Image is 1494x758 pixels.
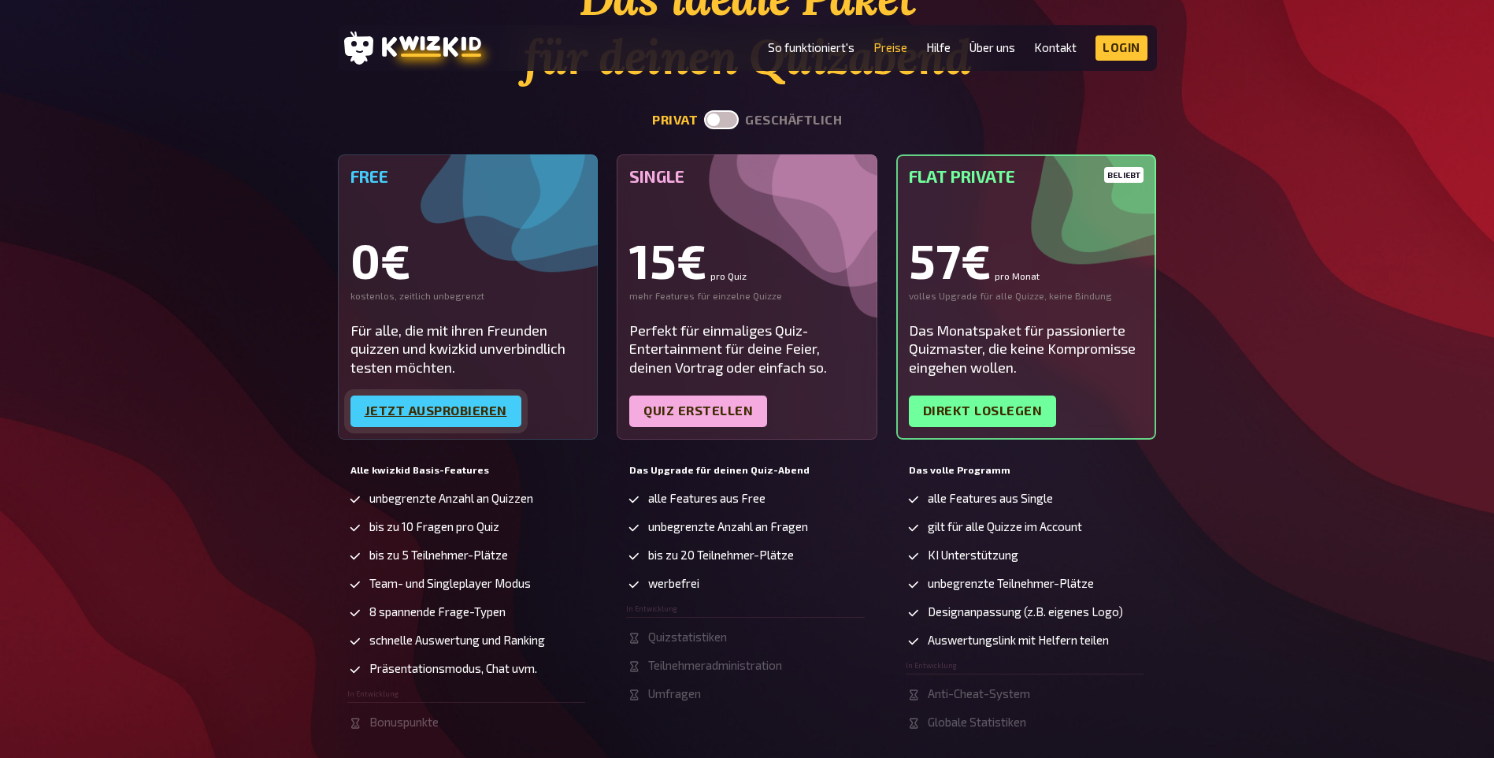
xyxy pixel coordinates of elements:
[648,520,808,533] span: unbegrenzte Anzahl an Fragen
[350,236,586,284] div: 0€
[906,662,957,670] span: In Entwicklung
[369,715,439,729] span: Bonuspunkte
[745,113,842,128] button: geschäftlich
[369,605,506,619] span: 8 spannende Frage-Typen
[369,577,531,590] span: Team- und Singleplayer Modus
[629,290,865,303] div: mehr Features für einzelne Quizze
[369,662,537,675] span: Präsentationsmodus, Chat uvm.
[768,41,855,54] a: So funktioniert's
[928,687,1030,700] span: Anti-Cheat-System
[928,577,1094,590] span: unbegrenzte Teilnehmer-Plätze
[629,396,767,427] a: Quiz erstellen
[909,290,1144,303] div: volles Upgrade für alle Quizze, keine Bindung
[629,465,865,476] h5: Das Upgrade für deinen Quiz-Abend
[350,396,521,427] a: Jetzt ausprobieren
[369,548,508,562] span: bis zu 5 Teilnehmer-Plätze
[909,465,1144,476] h5: Das volle Programm
[350,167,586,186] h5: Free
[652,113,698,128] button: privat
[909,396,1057,427] a: Direkt loslegen
[1095,35,1147,61] a: Login
[347,690,399,698] span: In Entwicklung
[909,321,1144,377] div: Das Monatspaket für passionierte Quizmaster, die keine Kompromisse eingehen wollen.
[369,634,545,647] span: schnelle Auswertung und Ranking
[928,492,1053,505] span: alle Features aus Single
[909,167,1144,186] h5: Flat Private
[648,630,727,644] span: Quizstatistiken
[928,520,1082,533] span: gilt für alle Quizze im Account
[928,634,1109,647] span: Auswertungslink mit Helfern teilen
[928,715,1026,729] span: Globale Statistiken
[969,41,1015,54] a: Über uns
[626,605,677,613] span: In Entwicklung
[909,236,1144,284] div: 57€
[629,321,865,377] div: Perfekt für einmaliges Quiz-Entertainment für deine Feier, deinen Vortrag oder einfach so.
[648,659,782,672] span: Teilnehmeradministration
[710,271,747,281] small: pro Quiz
[629,167,865,186] h5: Single
[350,321,586,377] div: Für alle, die mit ihren Freunden quizzen und kwizkid unverbindlich testen möchten.
[648,577,699,590] span: werbefrei
[926,41,951,54] a: Hilfe
[369,520,499,533] span: bis zu 10 Fragen pro Quiz
[350,465,586,476] h5: Alle kwizkid Basis-Features
[648,687,701,700] span: Umfragen
[350,290,586,303] div: kostenlos, zeitlich unbegrenzt
[648,492,766,505] span: alle Features aus Free
[873,41,907,54] a: Preise
[369,492,533,505] span: unbegrenzte Anzahl an Quizzen
[995,271,1040,281] small: pro Monat
[1034,41,1077,54] a: Kontakt
[928,605,1123,619] span: Designanpassung (z.B. eigenes Logo)
[928,548,1018,562] span: KI Unterstützung
[629,236,865,284] div: 15€
[648,548,794,562] span: bis zu 20 Teilnehmer-Plätze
